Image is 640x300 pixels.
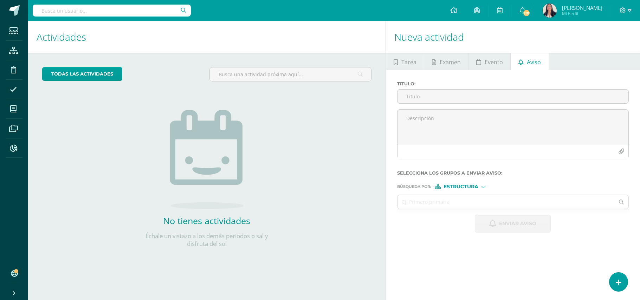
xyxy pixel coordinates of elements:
span: Búsqueda por : [397,185,431,189]
a: Tarea [386,53,424,70]
p: Échale un vistazo a los demás períodos o sal y disfruta del sol [136,232,277,248]
span: Aviso [527,54,541,71]
label: Titulo : [397,81,629,86]
div: [object Object] [435,184,487,189]
span: Tarea [401,54,416,71]
a: Examen [424,53,468,70]
button: Enviar aviso [475,215,551,233]
h2: No tienes actividades [136,215,277,227]
h1: Actividades [37,21,377,53]
img: no_activities.png [170,110,244,209]
a: Aviso [511,53,548,70]
h1: Nueva actividad [394,21,632,53]
a: todas las Actividades [42,67,122,81]
span: Enviar aviso [499,215,536,232]
a: Evento [468,53,510,70]
input: Ej. Primero primaria [397,195,614,209]
label: Selecciona los grupos a enviar aviso : [397,170,629,176]
img: ec19ab1bafb2871a01cb4bb1fedf3d93.png [543,4,557,18]
input: Busca un usuario... [33,5,191,17]
span: Examen [440,54,461,71]
span: [PERSON_NAME] [562,4,602,11]
span: Mi Perfil [562,11,602,17]
span: Estructura [444,185,478,189]
span: Evento [485,54,503,71]
input: Titulo [397,90,628,103]
span: 110 [523,9,530,17]
input: Busca una actividad próxima aquí... [210,67,371,81]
